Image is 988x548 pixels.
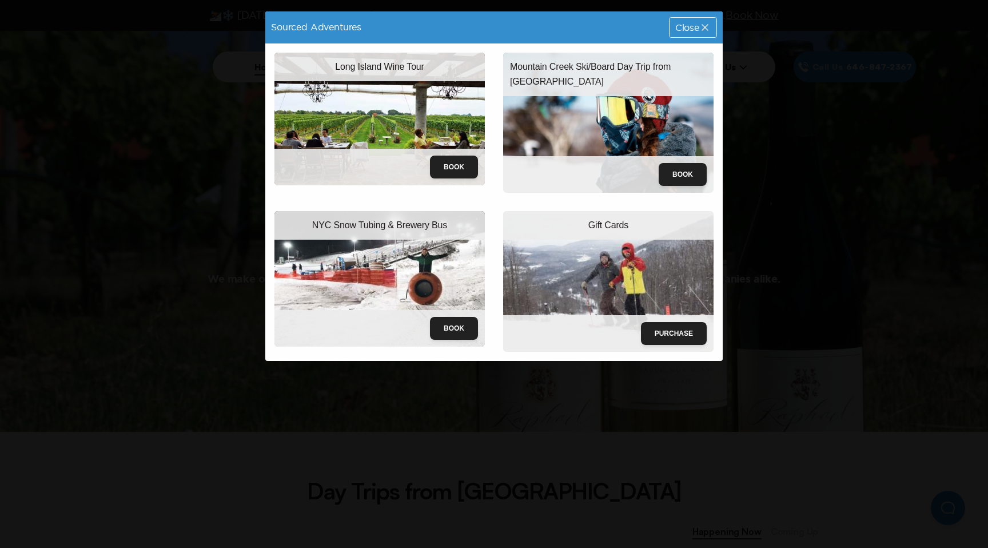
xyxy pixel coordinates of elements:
[430,156,478,178] button: Book
[659,163,707,186] button: Book
[588,218,628,233] p: Gift Cards
[503,53,714,193] img: mountain-creek-ski-trip.jpeg
[274,211,485,347] img: snowtubing-trip.jpeg
[503,211,714,351] img: giftcards.jpg
[274,53,485,185] img: wine-tour-trip.jpeg
[641,322,707,345] button: Purchase
[430,317,478,340] button: Book
[265,16,367,38] div: Sourced Adventures
[675,23,699,32] span: Close
[510,59,707,89] p: Mountain Creek Ski/Board Day Trip from [GEOGRAPHIC_DATA]
[335,59,424,74] p: Long Island Wine Tour
[312,218,447,233] p: NYC Snow Tubing & Brewery Bus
